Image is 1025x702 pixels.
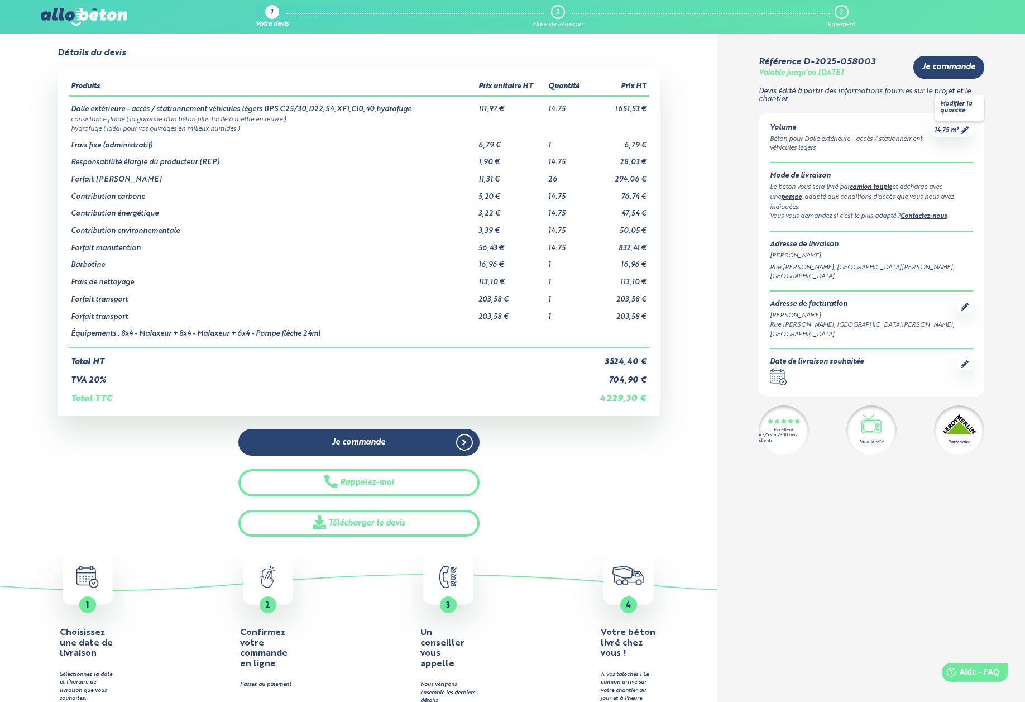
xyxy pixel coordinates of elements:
[770,251,973,261] div: [PERSON_NAME]
[546,78,588,96] th: Quantité
[271,9,273,17] div: 1
[827,21,855,28] div: Paiement
[588,201,649,218] td: 47,54 €
[265,601,270,609] span: 2
[860,439,883,446] div: Vu à la télé
[69,367,588,385] td: TVA 20%
[69,78,476,96] th: Produits
[69,114,649,123] td: consistance fluide ( la garantie d’un béton plus facile à mettre en œuvre )
[476,252,546,270] td: 16,96 €
[588,78,649,96] th: Prix HT
[770,300,956,309] div: Adresse de facturation
[476,167,546,184] td: 11,31 €
[588,348,649,367] td: 3 524,40 €
[588,270,649,287] td: 113,10 €
[476,96,546,114] td: 111,97 €
[935,126,959,135] span: 14,75 m³
[69,304,476,322] td: Forfait transport
[588,236,649,253] td: 832,41 €
[69,201,476,218] td: Contribution énergétique
[588,150,649,167] td: 28,03 €
[770,241,973,249] div: Adresse de livraison
[69,96,476,114] td: Dalle extérieure - accès / stationnement véhicules légers BPS C25/30,D22,S4,XF1,Cl0,40,hydrofuge
[770,358,864,366] div: Date de livraison souhaitée
[759,88,984,104] p: Devis édité à partir des informations fournies sur le projet et le chantier
[256,5,289,28] a: 1 Votre devis
[546,133,588,150] td: 1
[69,270,476,287] td: Frais de nettoyage
[546,167,588,184] td: 26
[546,184,588,202] td: 14.75
[588,385,649,404] td: 4 229,30 €
[546,236,588,253] td: 14.75
[612,566,644,585] img: truck.c7a9816ed8b9b1312949.png
[180,555,355,689] a: 2 Confirmez votre commande en ligne Passez au paiement
[556,9,559,16] div: 2
[588,167,649,184] td: 294,06 €
[913,56,984,79] a: Je commande
[69,123,649,133] td: hydrofuge ( idéal pour vos ouvrages en milieux humides )
[69,150,476,167] td: Responsabilité élargie du producteur (REP)
[901,213,947,219] a: Contactez-nous
[546,304,588,322] td: 1
[827,5,855,28] a: 3 Paiement
[546,218,588,236] td: 14.75
[770,135,930,154] div: Béton pour Dalle extérieure - accès / stationnement véhicules légers
[476,304,546,322] td: 203,58 €
[69,287,476,304] td: Forfait transport
[69,252,476,270] td: Barbotine
[588,184,649,202] td: 76,74 €
[533,5,583,28] a: 2 Date de livraison
[546,96,588,114] td: 14.75
[759,57,875,67] div: Référence D-2025-058003
[770,124,930,132] div: Volume
[770,311,956,321] div: [PERSON_NAME]
[948,439,970,446] div: Partenaire
[69,385,588,404] td: Total TTC
[420,628,476,669] h4: Un conseiller vous appelle
[69,218,476,236] td: Contribution environnementale
[238,510,480,537] a: Télécharger le devis
[922,63,975,72] span: Je commande
[240,628,296,669] h4: Confirmez votre commande en ligne
[588,96,649,114] td: 1 651,53 €
[238,469,480,496] button: Rappelez-moi
[69,321,476,348] td: Équipements : 8x4 - Malaxeur + 8x4 - Malaxeur + 6x4 - Pompe flèche 24ml
[546,201,588,218] td: 14.75
[69,236,476,253] td: Forfait manutention
[759,433,809,443] div: 4.7/5 sur 2300 avis clients
[926,658,1013,690] iframe: Help widget launcher
[476,287,546,304] td: 203,58 €
[69,167,476,184] td: Forfait [PERSON_NAME]
[770,212,973,222] div: Vous vous demandez si c’est le plus adapté ? .
[476,78,546,96] th: Prix unitaire HT
[781,194,802,200] a: pompe
[588,218,649,236] td: 50,05 €
[240,681,296,689] div: Passez au paiement
[476,133,546,150] td: 6,79 €
[86,601,89,609] span: 1
[446,601,450,609] span: 3
[69,348,588,367] td: Total HT
[546,287,588,304] td: 1
[546,270,588,287] td: 1
[588,133,649,150] td: 6,79 €
[256,21,289,28] div: Votre devis
[840,9,842,16] div: 3
[770,321,956,340] div: Rue [PERSON_NAME], [GEOGRAPHIC_DATA][PERSON_NAME], [GEOGRAPHIC_DATA]
[626,601,631,609] span: 4
[476,201,546,218] td: 3,22 €
[588,252,649,270] td: 16,96 €
[770,183,973,212] div: Le béton vous sera livré par et déchargé avec une , adapté aux conditions d'accès que vous nous a...
[41,8,127,26] img: allobéton
[759,69,844,78] div: Valable jusqu'au [DATE]
[476,184,546,202] td: 5,20 €
[60,628,116,658] h4: Choisissez une date de livraison
[476,218,546,236] td: 3,39 €
[546,150,588,167] td: 14.75
[332,438,385,447] span: Je commande
[238,429,480,456] a: Je commande
[476,150,546,167] td: 1,90 €
[588,367,649,385] td: 704,90 €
